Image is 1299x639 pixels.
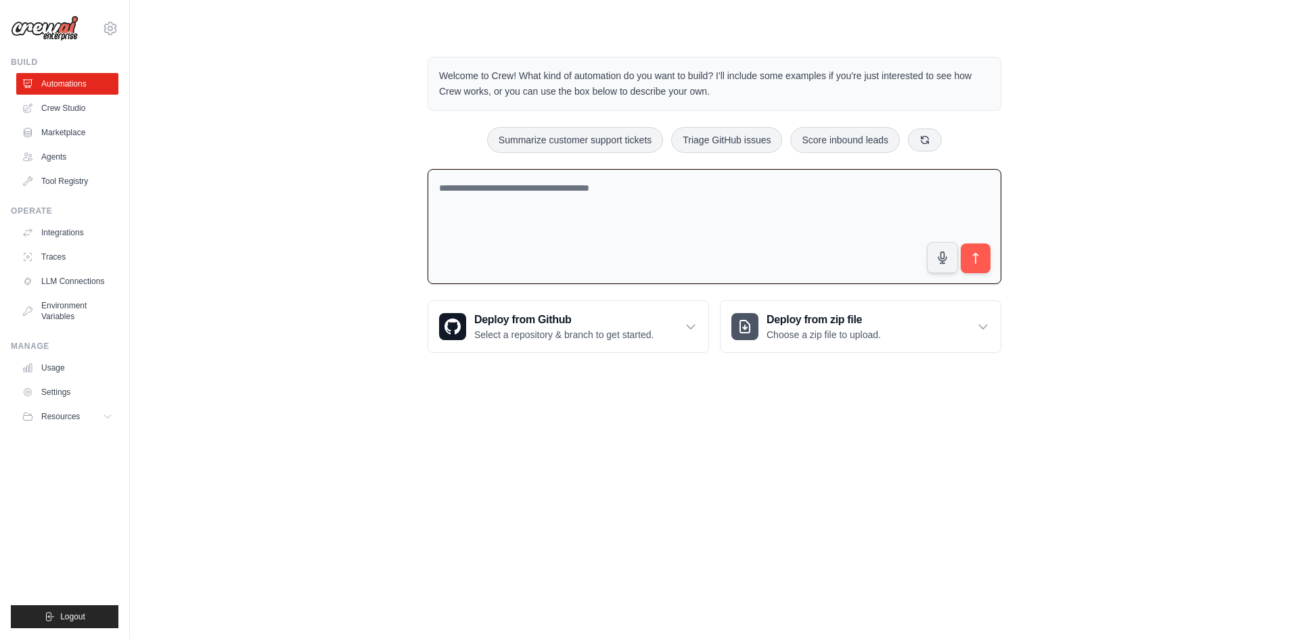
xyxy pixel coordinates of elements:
[767,328,881,341] p: Choose a zip file to upload.
[487,127,663,153] button: Summarize customer support tickets
[16,122,118,143] a: Marketplace
[16,295,118,327] a: Environment Variables
[16,222,118,243] a: Integrations
[11,206,118,216] div: Operate
[16,406,118,427] button: Resources
[16,97,118,119] a: Crew Studio
[767,312,881,328] h3: Deploy from zip file
[474,312,654,328] h3: Deploy from Github
[11,605,118,628] button: Logout
[11,57,118,68] div: Build
[16,270,118,292] a: LLM Connections
[16,73,118,95] a: Automations
[60,611,85,622] span: Logout
[474,328,654,341] p: Select a repository & branch to get started.
[16,357,118,379] a: Usage
[1231,574,1299,639] div: Chat-Widget
[439,68,990,99] p: Welcome to Crew! What kind of automation do you want to build? I'll include some examples if you'...
[16,246,118,268] a: Traces
[790,127,900,153] button: Score inbound leads
[11,16,78,41] img: Logo
[41,411,80,422] span: Resources
[11,341,118,352] div: Manage
[16,146,118,168] a: Agents
[671,127,782,153] button: Triage GitHub issues
[16,170,118,192] a: Tool Registry
[1231,574,1299,639] iframe: Chat Widget
[16,381,118,403] a: Settings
